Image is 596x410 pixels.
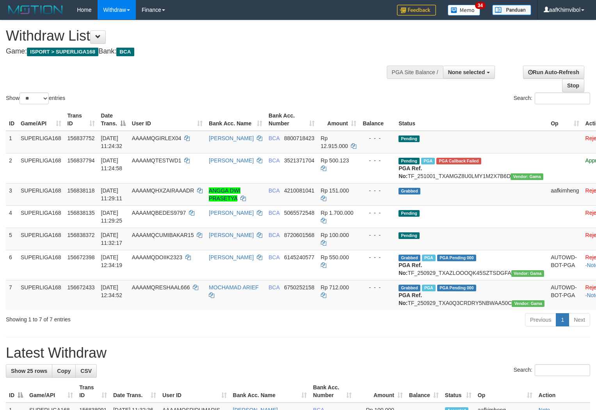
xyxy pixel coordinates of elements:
[562,79,584,92] a: Stop
[421,158,435,164] span: Marked by aafmaleo
[523,66,584,79] a: Run Auto-Refresh
[363,253,392,261] div: - - -
[6,4,65,16] img: MOTION_logo.png
[6,131,18,153] td: 1
[535,364,590,376] input: Search:
[18,131,64,153] td: SUPERLIGA168
[269,254,279,260] span: BCA
[132,135,181,141] span: AAAAMQGIRLEX04
[269,210,279,216] span: BCA
[132,210,186,216] span: AAAAMQBEDES9797
[284,284,315,291] span: Copy 6750252158 to clipboard
[284,210,315,216] span: Copy 5065572548 to clipboard
[395,153,548,183] td: TF_251001_TXAMGZ8U0LMY1M2X7B6D
[20,93,49,104] select: Showentries
[209,210,254,216] a: [PERSON_NAME]
[399,232,420,239] span: Pending
[321,135,348,149] span: Rp 12.915.000
[399,165,422,179] b: PGA Ref. No:
[206,109,265,131] th: Bank Acc. Name: activate to sort column ascending
[548,250,582,280] td: AUTOWD-BOT-PGA
[284,232,315,238] span: Copy 8720601568 to clipboard
[101,232,123,246] span: [DATE] 11:32:17
[269,187,279,194] span: BCA
[363,134,392,142] div: - - -
[395,280,548,310] td: TF_250929_TXA0Q3CRDRY5NBWAA50C
[406,380,442,403] th: Balance: activate to sort column ascending
[387,66,443,79] div: PGA Site Balance /
[269,284,279,291] span: BCA
[422,285,436,291] span: Marked by aafsoycanthlai
[57,368,71,374] span: Copy
[52,364,76,378] a: Copy
[6,48,390,55] h4: Game: Bank:
[284,157,315,164] span: Copy 3521371704 to clipboard
[209,232,254,238] a: [PERSON_NAME]
[132,232,194,238] span: AAAAMQCUMIBAKAR15
[6,228,18,250] td: 5
[399,262,422,276] b: PGA Ref. No:
[284,135,315,141] span: Copy 8800718423 to clipboard
[76,380,110,403] th: Trans ID: activate to sort column ascending
[230,380,310,403] th: Bank Acc. Name: activate to sort column ascending
[321,284,349,291] span: Rp 712.000
[68,187,95,194] span: 156838118
[437,285,476,291] span: PGA Pending
[556,313,569,326] a: 1
[209,187,240,201] a: ANGGA DWI PRASETYA
[448,5,480,16] img: Button%20Memo.svg
[363,231,392,239] div: - - -
[399,292,422,306] b: PGA Ref. No:
[569,313,590,326] a: Next
[535,93,590,104] input: Search:
[110,380,159,403] th: Date Trans.: activate to sort column ascending
[159,380,230,403] th: User ID: activate to sort column ascending
[209,284,259,291] a: MOCHAMAD ARIEF
[18,205,64,228] td: SUPERLIGA168
[399,158,420,164] span: Pending
[321,157,349,164] span: Rp 500.123
[6,345,590,361] h1: Latest Withdraw
[363,157,392,164] div: - - -
[209,254,254,260] a: [PERSON_NAME]
[269,232,279,238] span: BCA
[18,228,64,250] td: SUPERLIGA168
[395,250,548,280] td: TF_250929_TXAZLOOOQK45SZTSDGFA
[68,284,95,291] span: 156672433
[395,109,548,131] th: Status
[399,255,420,261] span: Grabbed
[101,210,123,224] span: [DATE] 11:29:25
[6,183,18,205] td: 3
[68,210,95,216] span: 156838135
[68,135,95,141] span: 156837752
[101,157,123,171] span: [DATE] 11:24:58
[18,183,64,205] td: SUPERLIGA168
[18,153,64,183] td: SUPERLIGA168
[6,93,65,104] label: Show entries
[6,312,242,323] div: Showing 1 to 7 of 7 entries
[436,158,481,164] span: PGA Error
[209,157,254,164] a: [PERSON_NAME]
[359,109,395,131] th: Balance
[68,157,95,164] span: 156837794
[492,5,531,15] img: panduan.png
[355,380,406,403] th: Amount: activate to sort column ascending
[363,187,392,194] div: - - -
[101,284,123,298] span: [DATE] 12:34:52
[399,188,420,194] span: Grabbed
[6,109,18,131] th: ID
[265,109,318,131] th: Bank Acc. Number: activate to sort column ascending
[514,93,590,104] label: Search:
[397,5,436,16] img: Feedback.jpg
[511,173,543,180] span: Vendor URL: https://trx31.1velocity.biz
[101,135,123,149] span: [DATE] 11:24:32
[363,209,392,217] div: - - -
[512,300,544,307] span: Vendor URL: https://trx31.1velocity.biz
[68,254,95,260] span: 156672398
[132,187,194,194] span: AAAAMQHXZAIRAAADR
[68,232,95,238] span: 156838372
[269,135,279,141] span: BCA
[132,157,181,164] span: AAAAMQTESTWD1
[269,157,279,164] span: BCA
[548,183,582,205] td: aafkimheng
